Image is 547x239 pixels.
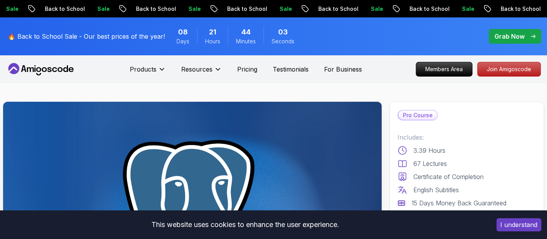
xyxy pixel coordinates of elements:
[272,38,294,45] span: Seconds
[301,5,326,13] p: Sale
[130,65,156,74] p: Products
[8,32,165,41] p: 🔥 Back to School Sale - Our best prices of the year!
[130,65,166,80] button: Products
[494,32,525,41] p: Grab Now
[416,62,472,76] p: Members Area
[324,65,362,74] a: For Business
[416,62,472,77] a: Members Area
[181,65,222,80] button: Resources
[209,27,216,38] span: 21 Hours
[236,38,256,45] span: Minutes
[411,198,506,208] p: 15 Days Money Back Guaranteed
[413,146,445,155] p: 3.39 Hours
[248,5,301,13] p: Back to School
[6,216,485,233] div: This website uses cookies to enhance the user experience.
[237,65,257,74] a: Pricing
[278,27,288,38] span: 3 Seconds
[496,218,541,231] button: Accept cookies
[413,185,459,195] p: English Subtitles
[398,133,536,142] p: Includes:
[413,172,484,181] p: Certificate of Completion
[340,5,392,13] p: Back to School
[205,38,220,45] span: Hours
[477,62,541,77] a: Join Amigoscode
[431,5,483,13] p: Back to School
[66,5,119,13] p: Back to School
[27,5,52,13] p: Sale
[157,5,210,13] p: Back to School
[177,38,189,45] span: Days
[273,65,309,74] a: Testimonials
[413,159,447,168] p: 67 Lectures
[181,65,212,74] p: Resources
[210,5,234,13] p: Sale
[477,62,540,76] p: Join Amigoscode
[392,5,417,13] p: Sale
[119,5,143,13] p: Sale
[398,111,437,120] p: Pro Course
[483,5,508,13] p: Sale
[241,27,251,38] span: 44 Minutes
[178,27,188,38] span: 8 Days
